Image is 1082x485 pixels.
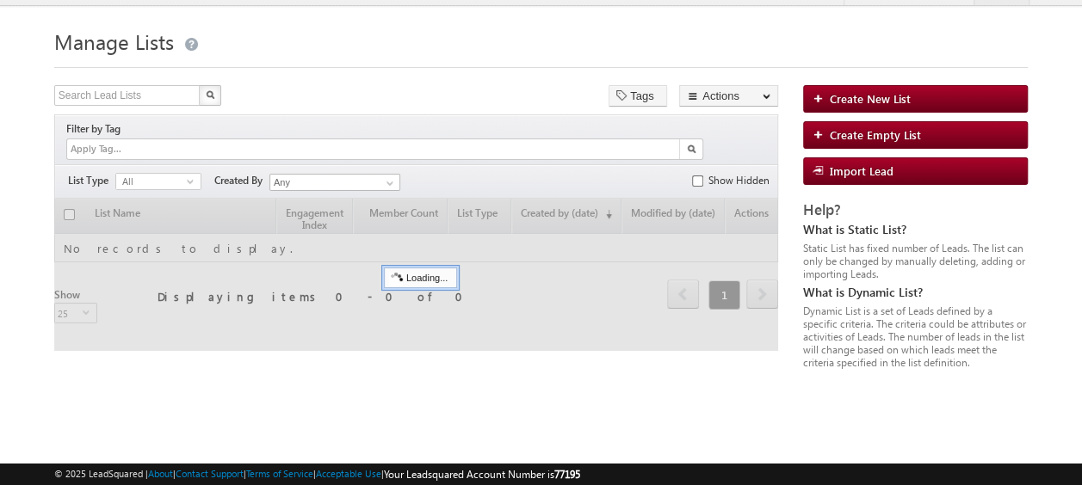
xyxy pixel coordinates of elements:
[708,173,769,188] label: Show Hidden
[206,90,214,99] img: Search
[803,285,1028,300] div: What is Dynamic List?
[830,163,893,178] span: Import Lead
[246,468,313,479] a: Terms of Service
[679,85,778,107] button: Actions
[384,468,580,481] span: Your Leadsquared Account Number is
[813,165,830,175] img: import_icon.png
[803,222,1028,237] div: What is Static List?
[68,173,115,188] span: List Type
[148,468,173,479] a: About
[384,267,457,288] div: Loading...
[176,468,244,479] a: Contact Support
[609,85,667,107] button: Tags
[554,468,580,481] span: 77195
[803,304,1028,369] div: Dynamic List is a set of Leads defined by a specific criteria. The criteria could be attributes o...
[187,177,201,185] span: select
[54,28,174,55] span: Manage Lists
[54,466,580,482] span: © 2025 LeadSquared | | | | |
[813,93,830,103] img: add_icon.png
[269,174,400,191] input: Type to Search
[377,175,399,192] a: Show All Items
[214,173,269,188] span: Created By
[66,120,127,138] div: Filter by Tag
[687,144,696,153] img: Search
[803,202,1028,218] div: Help?
[830,127,921,142] span: Create Empty List
[813,129,830,139] img: add_icon.png
[69,142,171,157] input: Apply Tag...
[316,468,381,479] a: Acceptable Use
[803,157,1028,185] a: Import Lead
[803,242,1028,280] div: Static List has fixed number of Leads. The list can only be changed by manually deleting, adding ...
[830,91,911,106] span: Create New List
[116,174,187,189] span: All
